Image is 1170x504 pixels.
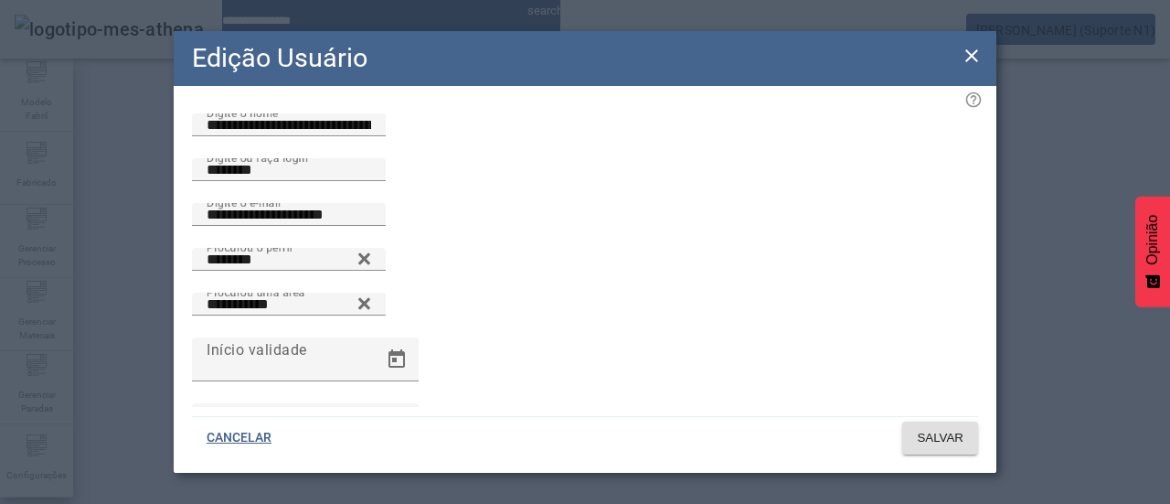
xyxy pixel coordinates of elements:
button: Calendário aberto [375,403,419,447]
font: CANCELAR [207,430,271,445]
button: Feedback - Mostrar pesquisa [1135,197,1170,307]
button: Calendário aberto [375,338,419,381]
font: Procurou o perfil [207,241,292,253]
font: Edição Usuário [192,42,367,73]
input: Número [207,249,371,271]
font: SALVAR [917,431,963,445]
button: CANCELAR [192,422,286,455]
font: Procurou uma área [207,285,305,298]
font: Opinião [1144,215,1160,265]
font: Digite ou faça login [207,151,308,164]
font: Digite o nome [207,106,278,119]
button: SALVAR [902,422,978,455]
font: Digite o e-mail [207,196,281,209]
font: Início validade [207,340,307,358]
input: Número [207,294,371,316]
font: Fim de validade [207,406,316,424]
